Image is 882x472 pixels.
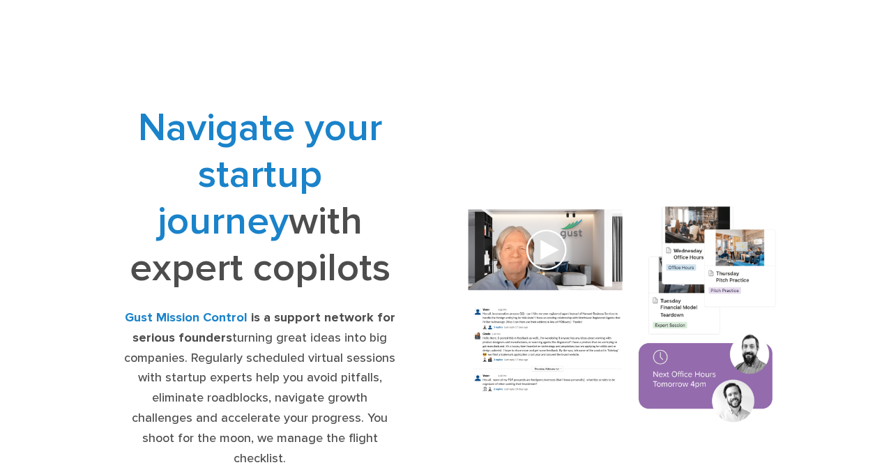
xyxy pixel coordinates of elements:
strong: is a support network for serious founders [132,310,395,345]
strong: Gust Mission Control [125,310,248,325]
h1: with expert copilots [123,105,396,291]
div: turning great ideas into big companies. Regularly scheduled virtual sessions with startup experts... [123,308,396,469]
img: Composition of calendar events, a video call presentation, and chat rooms [452,194,793,437]
span: Navigate your startup journey [138,105,382,245]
